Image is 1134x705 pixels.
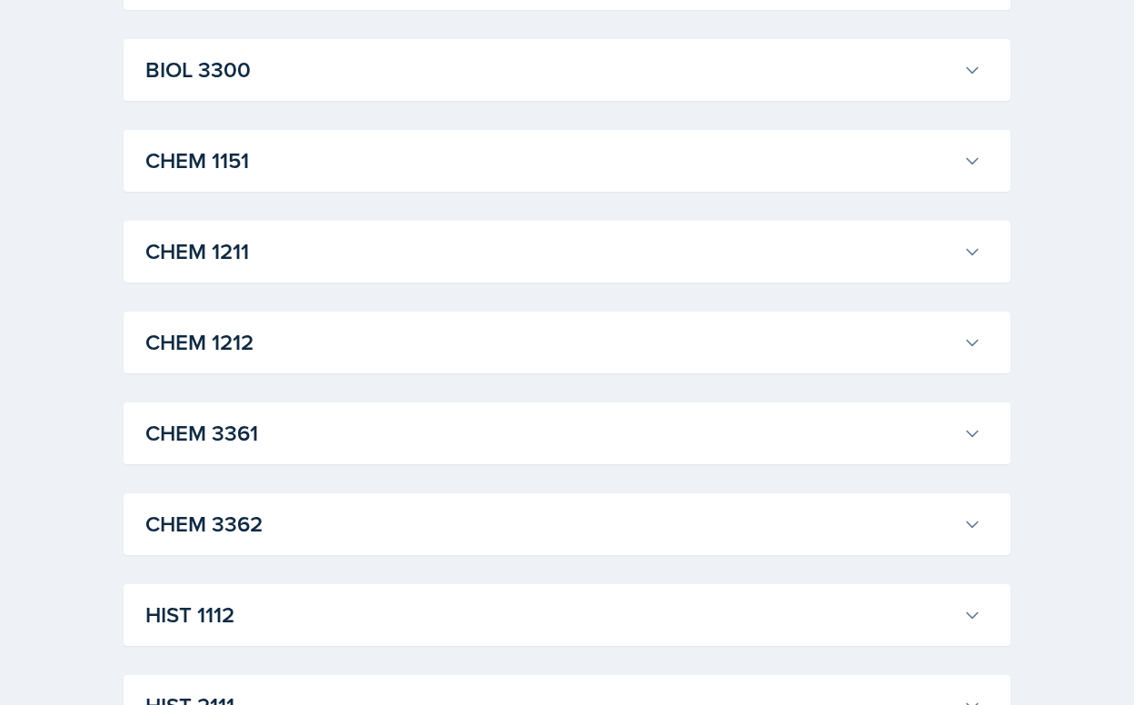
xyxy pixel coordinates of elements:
[142,504,985,544] button: CHEM 3362
[145,508,956,541] h3: CHEM 3362
[145,599,956,631] h3: HIST 1112
[145,235,956,268] h3: CHEM 1211
[145,144,956,177] h3: CHEM 1151
[142,141,985,181] button: CHEM 1151
[145,326,956,359] h3: CHEM 1212
[142,232,985,272] button: CHEM 1211
[145,54,956,86] h3: BIOL 3300
[145,417,956,450] h3: CHEM 3361
[142,50,985,90] button: BIOL 3300
[142,323,985,362] button: CHEM 1212
[142,413,985,453] button: CHEM 3361
[142,595,985,635] button: HIST 1112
